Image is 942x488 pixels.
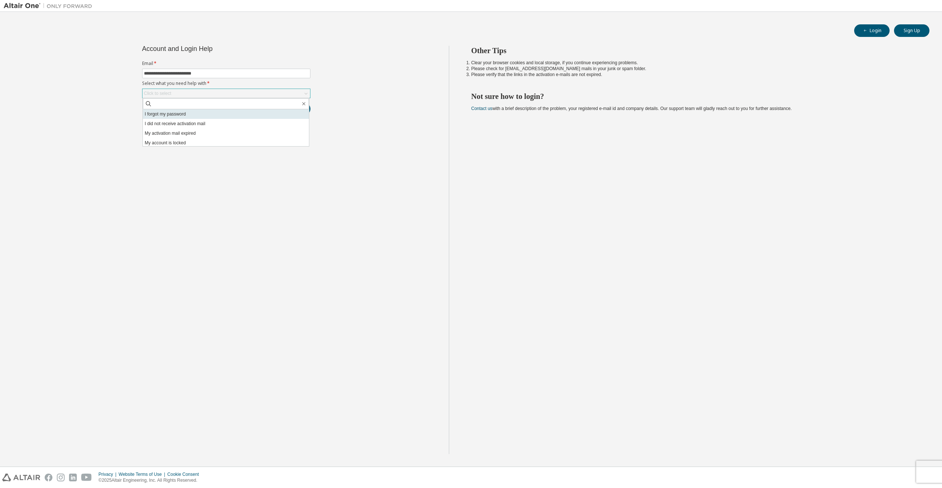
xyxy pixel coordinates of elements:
[870,28,881,34] font: Login
[471,106,792,111] span: with a brief description of the problem, your registered e-mail id and company details. Our suppo...
[102,478,197,483] font: 2025 Altair Engineering, Inc. All Rights Reserved.
[471,46,917,55] h2: Other Tips
[118,471,167,477] div: Website Terms of Use
[471,92,917,101] h2: Not sure how to login?
[81,474,92,481] img: youtube.svg
[471,66,917,72] li: Please check for [EMAIL_ADDRESS][DOMAIN_NAME] mails in your junk or spam folder.
[143,109,309,119] li: I forgot my password
[471,60,917,66] li: Clear your browser cookies and local storage, if you continue experiencing problems.
[99,477,203,484] p: ©
[2,474,40,481] img: altair_logo.svg
[142,60,153,66] font: Email
[45,474,52,481] img: facebook.svg
[4,2,96,10] img: Altair One
[142,46,277,52] div: Account and Login Help
[142,89,310,98] div: Click to select
[144,90,171,96] div: Click to select
[894,24,929,37] button: Sign Up
[854,24,890,37] button: Login
[471,106,492,111] a: Contact us
[99,471,118,477] div: Privacy
[57,474,65,481] img: instagram.svg
[167,471,203,477] div: Cookie Consent
[471,72,917,78] li: Please verify that the links in the activation e-mails are not expired.
[142,80,206,86] font: Select what you need help with
[69,474,77,481] img: linkedin.svg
